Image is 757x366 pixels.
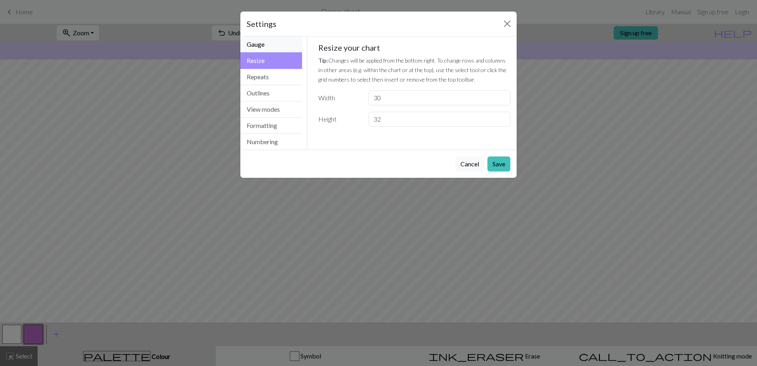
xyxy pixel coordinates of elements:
[318,43,511,52] h5: Resize your chart
[240,85,302,101] button: Outlines
[318,57,506,83] small: Changes will be applied from the bottom right. To change rows and columns in other areas (e.g. wi...
[318,57,328,64] strong: Tip:
[247,18,276,30] h5: Settings
[501,17,514,30] button: Close
[455,156,484,172] button: Cancel
[240,69,302,85] button: Repeats
[240,134,302,150] button: Numbering
[314,112,364,127] label: Height
[240,101,302,118] button: View modes
[240,118,302,134] button: Formatting
[240,36,302,53] button: Gauge
[240,52,302,69] button: Resize
[487,156,510,172] button: Save
[314,90,364,105] label: Width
